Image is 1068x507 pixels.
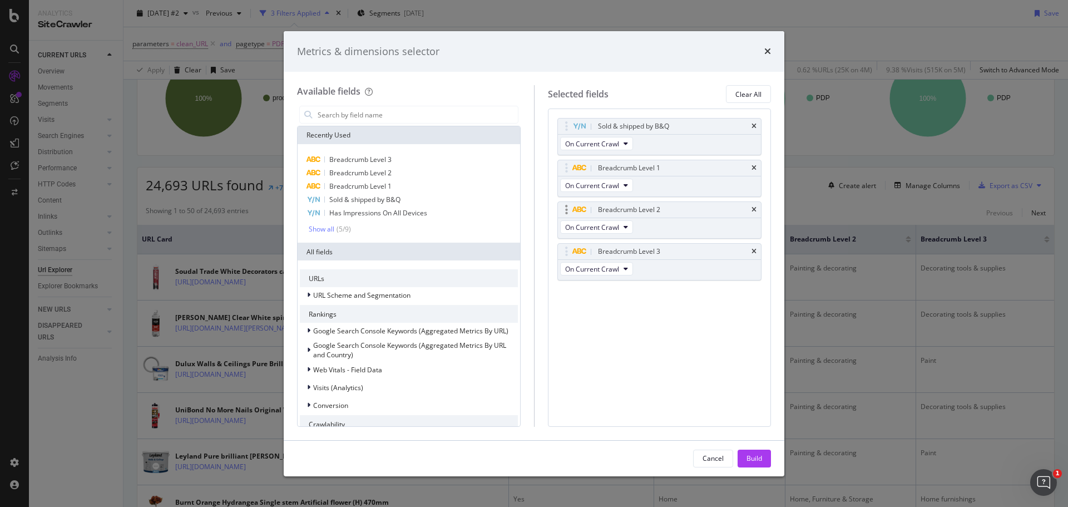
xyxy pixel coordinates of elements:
div: Rankings [300,305,518,323]
div: times [751,165,756,171]
div: All fields [298,243,520,260]
div: Breadcrumb Level 2 [598,204,660,215]
span: URL Scheme and Segmentation [313,291,411,300]
span: Has Impressions On All Devices [329,208,427,218]
div: Crawlability [300,415,518,433]
div: times [751,206,756,213]
div: times [764,45,771,59]
div: Sold & shipped by B&QtimesOn Current Crawl [557,118,762,155]
iframe: Intercom live chat [1030,469,1057,496]
div: Show all [309,225,334,233]
div: URLs [300,269,518,287]
div: modal [284,31,784,476]
div: Available fields [297,85,360,97]
div: Cancel [703,454,724,463]
span: On Current Crawl [565,181,619,190]
div: times [751,248,756,255]
div: times [751,123,756,130]
span: 1 [1053,469,1062,478]
div: Breadcrumb Level 1 [598,163,660,174]
button: On Current Crawl [560,262,633,275]
button: Clear All [726,85,771,103]
div: Selected fields [548,88,609,101]
input: Search by field name [317,106,518,123]
span: Breadcrumb Level 1 [329,181,392,191]
button: Cancel [693,450,733,467]
div: Clear All [735,90,762,99]
div: Metrics & dimensions selector [297,45,439,59]
div: Sold & shipped by B&Q [598,121,669,132]
span: Google Search Console Keywords (Aggregated Metrics By URL) [313,326,508,336]
span: Sold & shipped by B&Q [329,195,400,204]
div: Breadcrumb Level 2timesOn Current Crawl [557,201,762,239]
span: Google Search Console Keywords (Aggregated Metrics By URL and Country) [313,341,506,360]
div: Breadcrumb Level 3timesOn Current Crawl [557,243,762,280]
span: Web Vitals - Field Data [313,365,382,375]
button: On Current Crawl [560,220,633,234]
span: On Current Crawl [565,223,619,232]
span: Visits (Analytics) [313,383,363,392]
div: Breadcrumb Level 1timesOn Current Crawl [557,160,762,197]
span: On Current Crawl [565,264,619,274]
span: Breadcrumb Level 2 [329,168,392,178]
div: Recently Used [298,126,520,144]
button: On Current Crawl [560,137,633,150]
button: Build [738,450,771,467]
div: Breadcrumb Level 3 [598,246,660,257]
div: ( 5 / 9 ) [334,224,351,234]
span: On Current Crawl [565,139,619,149]
span: Conversion [313,401,348,410]
span: Breadcrumb Level 3 [329,155,392,164]
button: On Current Crawl [560,179,633,192]
div: Build [746,454,762,463]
